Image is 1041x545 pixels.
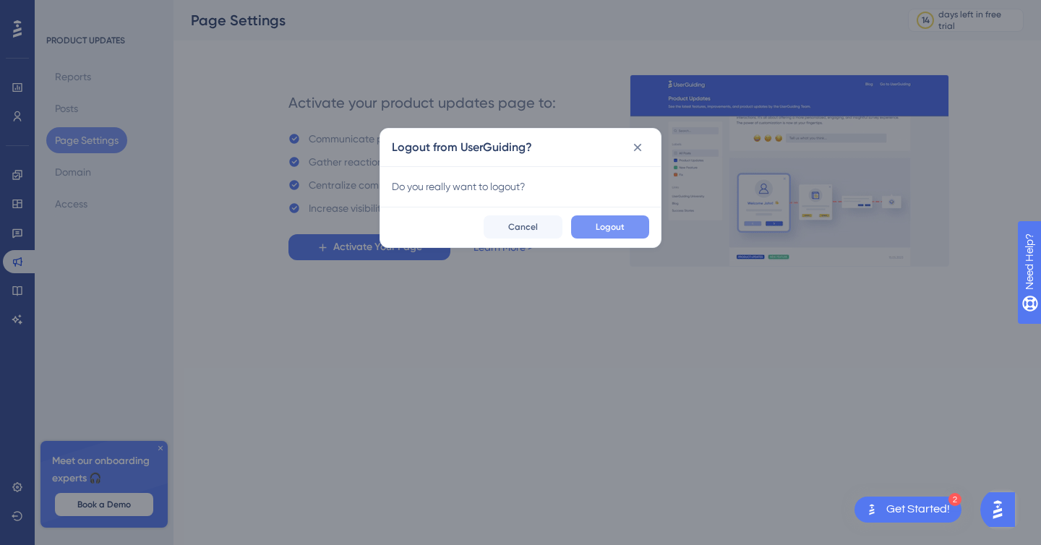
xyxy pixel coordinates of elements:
div: 2 [948,493,961,506]
div: Get Started! [886,502,950,518]
span: Need Help? [34,4,90,21]
h2: Logout from UserGuiding? [392,139,532,156]
div: Do you really want to logout? [392,178,649,195]
span: Cancel [508,221,538,233]
span: Logout [596,221,625,233]
iframe: UserGuiding AI Assistant Launcher [980,488,1024,531]
img: launcher-image-alternative-text [863,501,881,518]
div: Open Get Started! checklist, remaining modules: 2 [854,497,961,523]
